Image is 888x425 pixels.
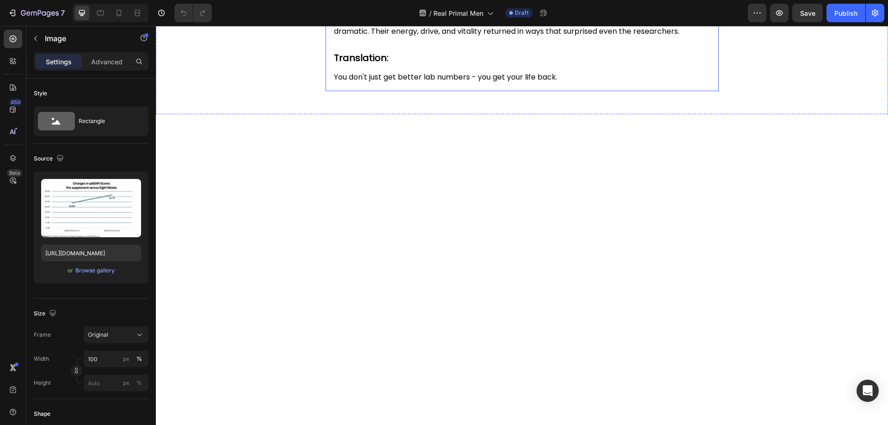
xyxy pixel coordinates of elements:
button: px [134,353,145,364]
div: px [123,379,129,387]
span: or [68,265,73,276]
span: You don't just get better lab numbers - you get your life back. [178,46,401,56]
div: Beta [7,169,22,177]
label: Height [34,379,51,387]
input: px% [84,375,148,391]
span: Original [88,331,108,339]
div: px [123,355,129,363]
div: Rectangle [79,111,135,132]
span: Save [800,9,815,17]
button: px [134,377,145,388]
p: Image [45,33,123,44]
iframe: To enrich screen reader interactions, please activate Accessibility in Grammarly extension settings [156,26,888,425]
input: https://example.com/image.jpg [41,245,141,261]
p: Advanced [91,57,123,67]
p: Settings [46,57,72,67]
div: Publish [834,8,857,18]
div: % [136,379,142,387]
div: Undo/Redo [174,4,212,22]
div: Size [34,308,58,320]
div: Source [34,153,66,165]
button: % [121,353,132,364]
button: 7 [4,4,69,22]
input: px% [84,351,148,367]
label: Frame [34,331,51,339]
img: preview-image [41,179,141,237]
span: Draft [515,9,529,17]
button: % [121,377,132,388]
label: Width [34,355,49,363]
div: 450 [9,99,22,106]
button: Save [792,4,823,22]
button: Publish [826,4,865,22]
div: Shape [34,410,50,418]
p: 7 [61,7,65,18]
button: Browse gallery [75,266,115,275]
div: Open Intercom Messenger [857,380,879,402]
div: Style [34,89,47,98]
span: Real Primal Men [433,8,483,18]
span: / [429,8,432,18]
button: Original [84,326,148,343]
div: % [136,355,142,363]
